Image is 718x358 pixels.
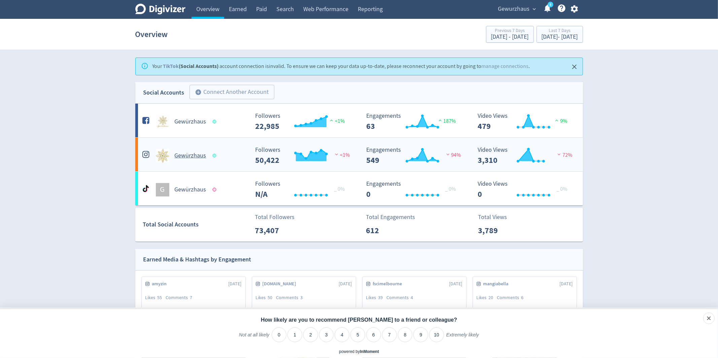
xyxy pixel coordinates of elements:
div: Total Social Accounts [143,220,250,229]
span: expand_more [532,6,538,12]
div: Comments [276,294,307,301]
img: Gewürzhaus undefined [156,115,169,129]
button: Last 7 Days[DATE]- [DATE] [537,26,583,43]
div: Likes [145,294,166,301]
span: fscimelbourne [373,281,406,287]
span: 4 [411,294,413,300]
span: _ 0% [445,186,456,192]
button: Previous 7 Days[DATE] - [DATE] [486,26,534,43]
div: Previous 7 Days [491,28,529,34]
div: [DATE] - [DATE] [491,34,529,40]
button: Gewurzhaus [496,4,538,14]
li: 10 [429,327,444,342]
p: Total Engagements [366,213,415,222]
img: negative-performance.svg [445,152,451,157]
div: [DATE] - [DATE] [542,34,578,40]
span: [DATE] [339,281,352,287]
button: Close [569,61,580,72]
div: Likes [366,294,387,301]
span: mangiabella [483,281,512,287]
span: 39 [378,294,383,300]
text: 5 [549,2,551,7]
svg: Engagements 63 [363,113,464,131]
a: 5 [548,2,553,7]
span: <1% [328,118,345,124]
span: _ 0% [556,186,567,192]
p: 3,789 [478,224,517,237]
a: Connect Another Account [184,86,274,100]
li: 3 [319,327,334,342]
label: Extremely likely [446,332,479,343]
h5: Gewürzhaus [175,152,206,160]
span: 72% [556,152,572,158]
h5: Gewürzhaus [175,186,206,194]
a: InMoment [360,349,379,354]
div: Comments [166,294,196,301]
p: Total Views [478,213,517,222]
svg: Followers 50,422 [252,147,353,165]
svg: Engagements 549 [363,147,464,165]
span: 7 [190,294,193,300]
svg: Video Views 479 [474,113,575,131]
li: 2 [303,327,318,342]
span: add_circle [195,89,202,96]
li: 7 [382,327,397,342]
span: 9% [553,118,567,124]
img: negative-performance.svg [556,152,562,157]
a: Gewürzhaus undefinedGewürzhaus Followers 50,422 Followers 50,422 <1% Engagements 549 Engagements ... [135,138,583,171]
li: 6 [366,327,381,342]
img: positive-performance.svg [437,118,444,123]
strong: (Social Accounts) [163,63,219,70]
p: Total Followers [255,213,295,222]
p: 612 [366,224,405,237]
div: Your account connection is invalid . To ensure we can keep your data up-to-date, please reconnect... [152,60,530,73]
svg: Video Views 0 [474,181,575,199]
span: Data last synced: 3 Sep 2023, 6:01am (AEST) [212,188,218,191]
span: [DOMAIN_NAME] [263,281,300,287]
a: GGewürzhaus Followers N/A Followers N/A _ 0% Engagements 0 Engagements 0 _ 0% Video Views 0 Video... [135,172,583,205]
label: Not at all likely [239,332,269,343]
div: powered by inmoment [339,349,379,355]
li: 4 [335,327,349,342]
span: 3 [301,294,303,300]
span: [DATE] [229,281,242,287]
span: 187% [437,118,456,124]
span: 94% [445,152,461,158]
h5: Gewürzhaus [175,118,206,126]
svg: Followers N/A [252,181,353,199]
div: Likes [256,294,276,301]
li: 1 [287,327,302,342]
span: 50 [268,294,273,300]
img: Gewürzhaus undefined [156,149,169,163]
li: 9 [413,327,428,342]
svg: Video Views 3,310 [474,147,575,165]
span: _ 0% [334,186,345,192]
h1: Overview [135,24,168,45]
svg: Followers 22,985 [252,113,353,131]
div: Comments [497,294,527,301]
div: Likes [477,294,497,301]
span: Data last synced: 29 Sep 2025, 5:02am (AEST) [212,120,218,123]
span: <1% [333,152,350,158]
li: 8 [398,327,413,342]
a: TikTok [163,63,179,70]
p: 73,407 [255,224,294,237]
span: 20 [489,294,493,300]
a: Gewürzhaus undefinedGewürzhaus Followers 22,985 Followers 22,985 <1% Engagements 63 Engagements 6... [135,104,583,137]
span: 6 [521,294,524,300]
img: negative-performance.svg [333,152,340,157]
span: [DATE] [449,281,463,287]
div: G [156,183,169,196]
li: 5 [350,327,365,342]
span: Data last synced: 29 Sep 2025, 5:02am (AEST) [212,154,218,157]
div: Comments [387,294,417,301]
svg: Engagements 0 [363,181,464,199]
span: Gewurzhaus [498,4,530,14]
a: manage connections [482,63,529,70]
div: Close survey [703,313,715,324]
span: 55 [158,294,162,300]
button: Connect Another Account [190,85,274,100]
div: Social Accounts [143,88,184,98]
li: 0 [272,327,286,342]
img: positive-performance.svg [553,118,560,123]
